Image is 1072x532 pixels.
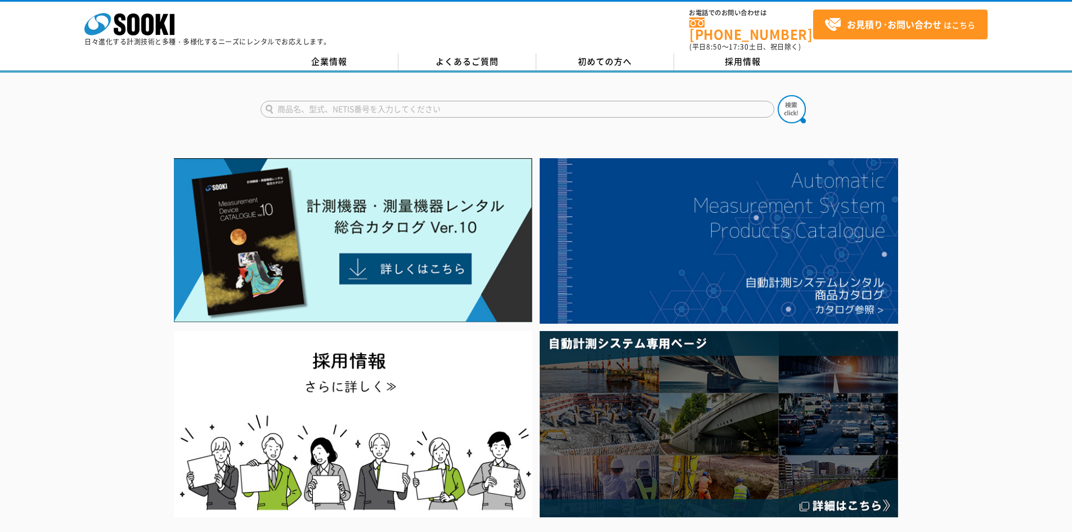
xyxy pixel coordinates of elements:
[813,10,988,39] a: お見積り･お問い合わせはこちら
[824,16,975,33] span: はこちら
[536,53,674,70] a: 初めての方へ
[174,158,532,323] img: Catalog Ver10
[261,53,398,70] a: 企業情報
[729,42,749,52] span: 17:30
[674,53,812,70] a: 採用情報
[689,42,801,52] span: (平日 ～ 土日、祝日除く)
[847,17,941,31] strong: お見積り･お問い合わせ
[778,95,806,123] img: btn_search.png
[398,53,536,70] a: よくあるご質問
[689,17,813,41] a: [PHONE_NUMBER]
[540,331,898,517] img: 自動計測システム専用ページ
[540,158,898,324] img: 自動計測システムカタログ
[706,42,722,52] span: 8:50
[84,38,331,45] p: 日々進化する計測技術と多種・多様化するニーズにレンタルでお応えします。
[174,331,532,517] img: SOOKI recruit
[261,101,774,118] input: 商品名、型式、NETIS番号を入力してください
[689,10,813,16] span: お電話でのお問い合わせは
[578,55,632,68] span: 初めての方へ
